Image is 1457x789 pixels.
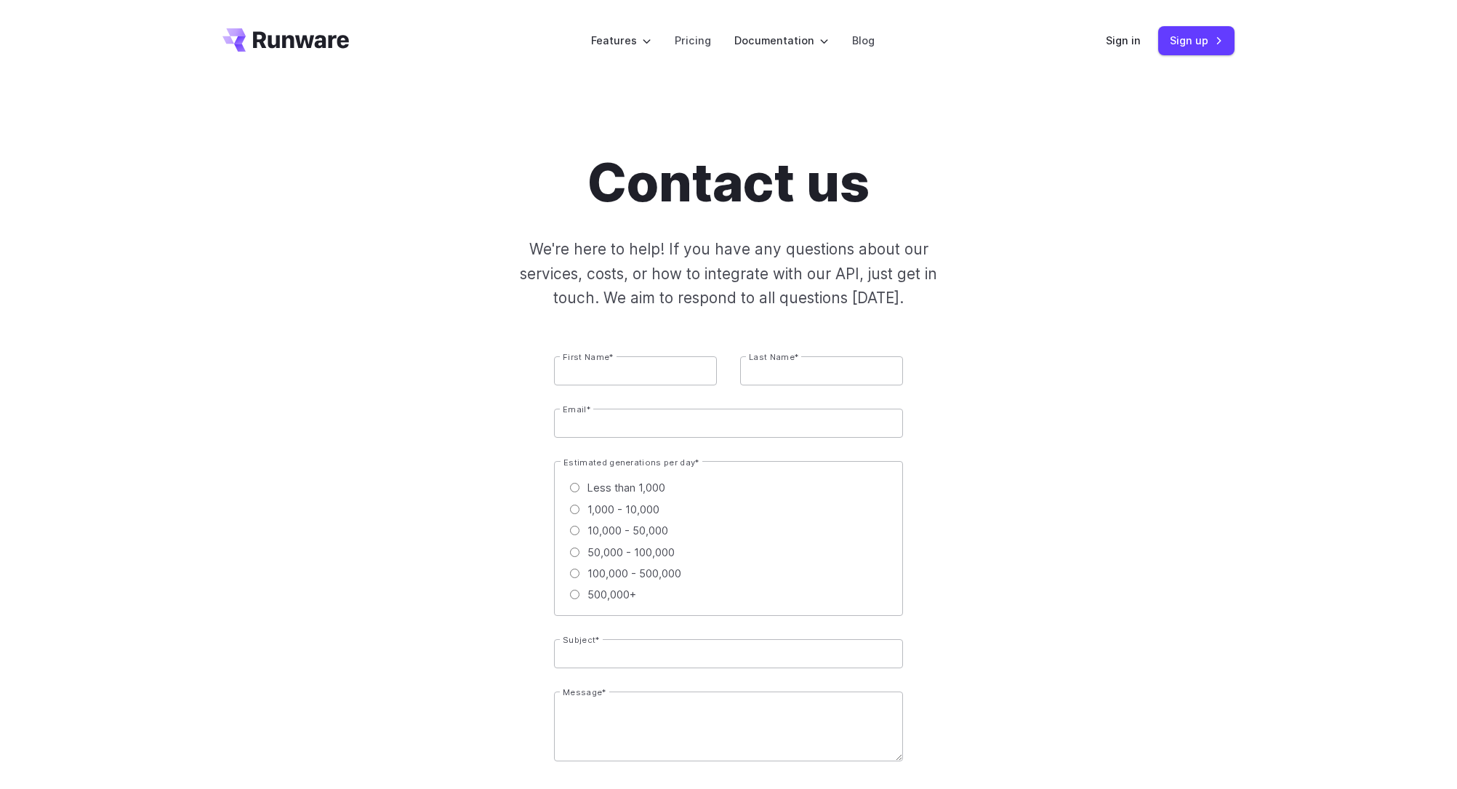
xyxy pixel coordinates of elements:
[563,687,602,697] span: Message
[587,586,636,603] span: 500,000+
[587,479,665,496] span: Less than 1,000
[587,522,668,539] span: 10,000 - 50,000
[570,590,579,599] input: 500,000+
[222,28,349,52] a: Go to /
[587,544,675,561] span: 50,000 - 100,000
[563,404,587,414] span: Email
[734,32,829,49] label: Documentation
[496,237,961,310] p: We're here to help! If you have any questions about our services, costs, or how to integrate with...
[563,352,609,362] span: First Name
[587,501,659,518] span: 1,000 - 10,000
[570,548,579,557] input: 50,000 - 100,000
[570,569,579,578] input: 100,000 - 500,000
[675,32,711,49] a: Pricing
[563,635,595,645] span: Subject
[563,457,695,468] span: Estimated generations per day
[591,32,651,49] label: Features
[587,565,681,582] span: 100,000 - 500,000
[570,505,579,514] input: 1,000 - 10,000
[570,526,579,535] input: 10,000 - 50,000
[749,352,795,362] span: Last Name
[587,151,870,214] h1: Contact us
[1158,26,1235,55] a: Sign up
[570,483,579,492] input: Less than 1,000
[852,32,875,49] a: Blog
[1106,32,1141,49] a: Sign in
